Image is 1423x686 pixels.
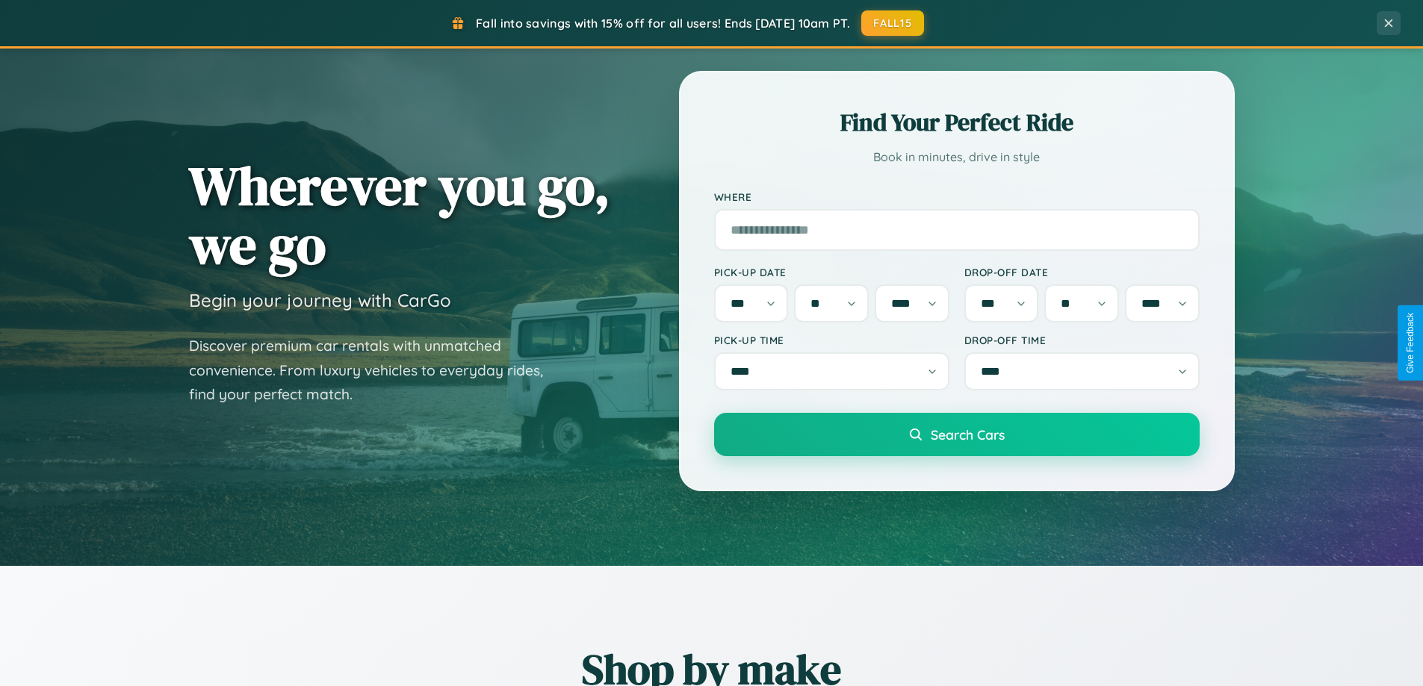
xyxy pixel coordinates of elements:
[714,266,949,278] label: Pick-up Date
[189,156,610,274] h1: Wherever you go, we go
[931,426,1005,443] span: Search Cars
[861,10,924,36] button: FALL15
[714,334,949,346] label: Pick-up Time
[964,334,1200,346] label: Drop-off Time
[964,266,1200,278] label: Drop-off Date
[189,289,451,311] h3: Begin your journey with CarGo
[189,334,562,407] p: Discover premium car rentals with unmatched convenience. From luxury vehicles to everyday rides, ...
[476,16,850,31] span: Fall into savings with 15% off for all users! Ends [DATE] 10am PT.
[714,413,1200,456] button: Search Cars
[714,146,1200,168] p: Book in minutes, drive in style
[1405,313,1416,373] div: Give Feedback
[714,106,1200,139] h2: Find Your Perfect Ride
[714,190,1200,203] label: Where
